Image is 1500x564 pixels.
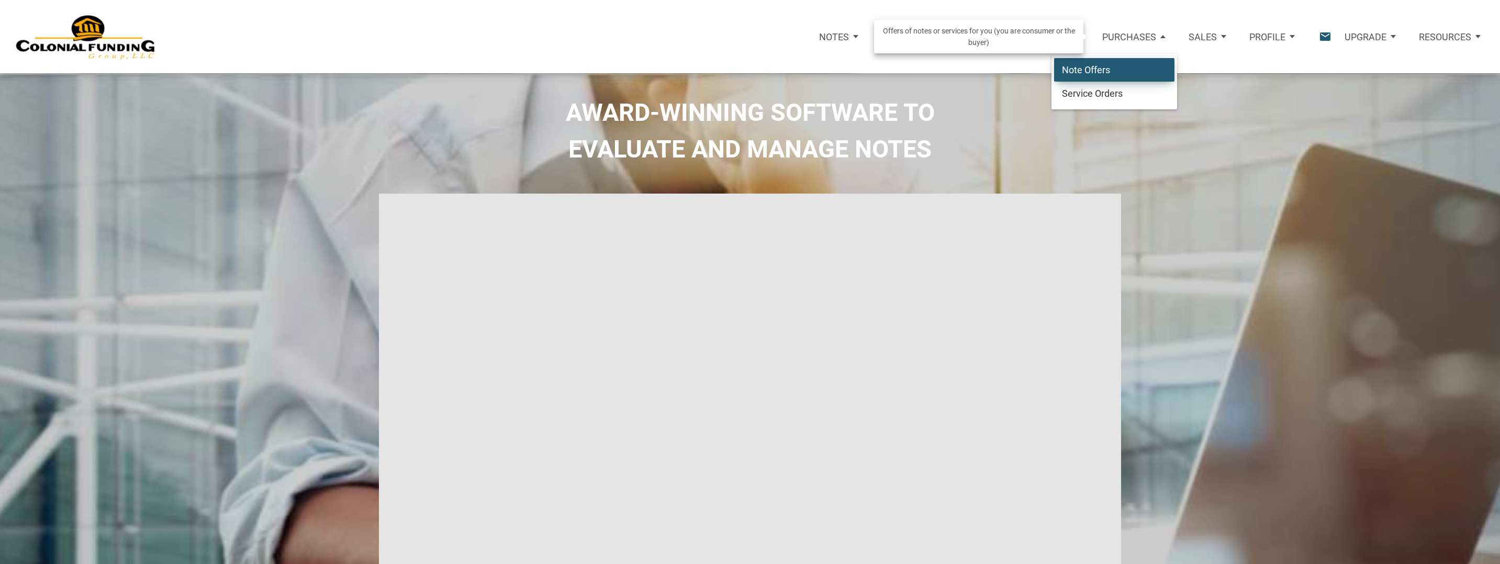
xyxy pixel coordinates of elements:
[808,14,870,60] a: Notes
[881,31,935,42] p: Properties
[1054,58,1174,82] a: Note Offers
[946,14,1009,60] button: Reports
[1102,31,1156,42] p: Purchases
[1238,14,1306,60] a: Profile
[1021,31,1079,42] p: Calculator
[8,94,1492,167] h2: AWARD-WINNING SOFTWARE TO EVALUATE AND MANAGE NOTES
[1238,18,1306,55] button: Profile
[1091,18,1177,55] button: Purchases
[1054,82,1174,106] a: Service Orders
[1091,14,1177,60] a: Purchases Note OffersService Orders
[1009,14,1091,60] a: Calculator
[1249,31,1285,42] p: Profile
[1177,18,1238,55] button: Sales
[1407,18,1492,55] button: Resources
[1318,30,1332,44] i: email
[1333,18,1407,55] button: Upgrade
[819,31,849,42] p: Notes
[1333,14,1407,60] a: Upgrade
[1189,31,1217,42] p: Sales
[808,18,870,55] button: Notes
[1419,31,1471,42] p: Resources
[1345,31,1386,42] p: Upgrade
[1307,14,1333,60] button: email
[1177,14,1238,60] a: Sales
[958,31,998,42] p: Reports
[870,14,946,60] a: Properties
[1407,14,1492,60] a: Resources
